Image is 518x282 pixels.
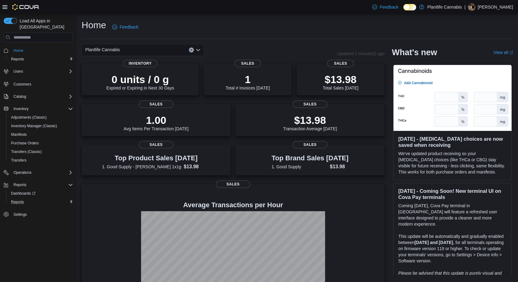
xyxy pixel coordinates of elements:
span: Sales [139,101,173,108]
a: Transfers [9,157,29,164]
p: 1.00 [124,114,189,126]
button: Transfers [6,156,75,165]
p: | [464,3,466,11]
span: Inventory [123,60,157,67]
a: View allExternal link [493,50,513,55]
button: Inventory [11,105,31,112]
span: Inventory [11,105,73,112]
a: Reports [9,198,26,206]
dt: 1. Good Supply [272,164,328,170]
span: Customers [13,82,31,87]
div: Expired or Expiring in Next 30 Days [106,73,174,90]
span: Catalog [13,94,26,99]
a: Manifests [9,131,29,138]
span: Inventory [13,106,29,111]
span: Sales [235,60,261,67]
a: Home [11,47,26,54]
a: Dashboards [9,190,38,197]
span: Reports [11,57,24,62]
span: Reports [9,198,73,206]
span: Transfers [11,158,26,163]
strong: [DATE] and [DATE] [415,240,453,245]
button: Purchase Orders [6,139,75,147]
span: Load All Apps in [GEOGRAPHIC_DATA] [17,18,73,30]
span: Transfers [9,157,73,164]
span: Plantlife Cannabis [85,46,120,53]
button: Open list of options [196,48,201,52]
span: Customers [11,80,73,88]
h3: Top Product Sales [DATE] [102,154,210,162]
button: Reports [1,181,75,189]
p: Updated 1 minute(s) ago [337,51,385,56]
span: Feedback [120,24,138,30]
em: Please be advised that this update is purely visual and does not impact payment functionality. [398,271,502,282]
span: Home [11,47,73,54]
span: Sales [139,141,173,148]
a: Dashboards [6,189,75,198]
span: Reports [11,200,24,204]
span: Operations [13,170,32,175]
button: Users [11,68,25,75]
button: Settings [1,210,75,219]
span: Home [13,48,23,53]
a: Inventory Manager (Classic) [9,122,59,130]
button: Inventory [1,105,75,113]
span: Catalog [11,93,73,100]
span: Inventory Manager (Classic) [9,122,73,130]
a: Purchase Orders [9,139,41,147]
p: $13.98 [323,73,358,86]
div: Total # Invoices [DATE] [225,73,270,90]
button: Reports [11,181,29,189]
span: Reports [11,181,73,189]
span: Sales [327,60,354,67]
svg: External link [509,51,513,55]
span: Reports [13,182,26,187]
p: 1 [225,73,270,86]
div: Avg Items Per Transaction [DATE] [124,114,189,131]
a: Feedback [370,1,401,13]
span: Operations [11,169,73,176]
span: Sales [216,181,250,188]
span: Feedback [380,4,398,10]
span: Sales [293,101,327,108]
h2: What's new [392,48,437,57]
span: Settings [11,211,73,218]
button: Clear input [189,48,194,52]
div: Transaction Average [DATE] [283,114,337,131]
input: Dark Mode [403,4,416,10]
button: Manifests [6,130,75,139]
dd: $13.98 [330,163,349,170]
span: Transfers (Classic) [9,148,73,155]
p: $13.98 [283,114,337,126]
a: Settings [11,211,29,218]
button: Catalog [1,92,75,101]
dd: $13.98 [184,163,210,170]
h3: [DATE] - [MEDICAL_DATA] choices are now saved when receiving [398,136,507,148]
p: We've updated product receiving so your [MEDICAL_DATA] choices (like THCa or CBG) stay visible fo... [398,151,507,175]
p: 0 units / 0 g [106,73,174,86]
h4: Average Transactions per Hour [86,201,380,209]
nav: Complex example [4,44,73,235]
div: Total Sales [DATE] [323,73,358,90]
dt: 1. Good Supply - [PERSON_NAME] 1x1g [102,164,181,170]
span: Reports [9,55,73,63]
span: Purchase Orders [9,139,73,147]
a: Feedback [110,21,141,33]
button: Transfers (Classic) [6,147,75,156]
span: Users [13,69,23,74]
span: Dashboards [11,191,36,196]
span: Manifests [11,132,27,137]
span: Adjustments (Classic) [9,114,73,121]
h3: Top Brand Sales [DATE] [272,154,349,162]
button: Home [1,46,75,55]
button: Reports [6,198,75,206]
div: Jessi Mascarin [468,3,475,11]
h1: Home [82,19,106,31]
p: This update will be automatically and gradually enabled between , for all terminals operating on ... [398,233,507,264]
button: Reports [6,55,75,63]
button: Operations [1,168,75,177]
button: Customers [1,79,75,88]
button: Adjustments (Classic) [6,113,75,122]
p: Plantlife Cannabis [427,3,462,11]
button: Users [1,67,75,76]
